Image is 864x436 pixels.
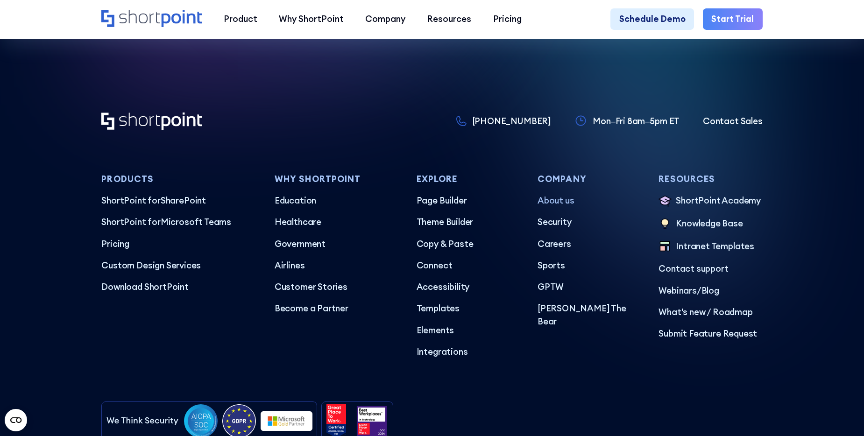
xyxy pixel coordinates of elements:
a: Pricing [482,8,532,30]
a: Resources [416,8,482,30]
a: About us [538,194,641,207]
p: ShortPoint Academy [676,194,761,208]
a: ShortPoint forMicrosoft Teams [101,216,257,229]
a: Product [213,8,268,30]
a: Customer Stories [275,281,399,294]
a: Knowledge Base [659,217,762,231]
div: Pricing [493,13,522,26]
a: Connect [417,259,520,272]
h3: Why Shortpoint [275,174,399,183]
a: Intranet Templates [659,240,762,254]
span: ShortPoint for [101,195,160,206]
iframe: Chat Widget [817,391,864,436]
h3: Resources [659,174,762,183]
a: Education [275,194,399,207]
a: [PHONE_NUMBER] [456,115,551,128]
div: Product [224,13,257,26]
p: / [659,284,762,297]
a: Careers [538,238,641,251]
a: Sports [538,259,641,272]
a: Theme Builder [417,216,520,229]
a: Healthcare [275,216,399,229]
a: Pricing [101,238,257,251]
p: [PHONE_NUMBER] [472,115,551,128]
a: Airlines [275,259,399,272]
a: Become a Partner [275,302,399,315]
a: Contact support [659,262,762,275]
a: Blog [701,285,719,296]
a: Copy & Paste [417,238,520,251]
a: Templates [417,302,520,315]
p: SharePoint [101,194,257,207]
a: Home [101,113,202,131]
a: Custom Design Services [101,259,257,272]
div: Resources [427,13,471,26]
a: ShortPoint Academy [659,194,762,208]
a: Start Trial [703,8,763,30]
a: Submit Feature Request [659,327,762,340]
p: Knowledge Base [676,217,743,231]
a: Why ShortPoint [268,8,354,30]
a: ShortPoint forSharePoint [101,194,257,207]
p: Intranet Templates [676,240,754,254]
span: ShortPoint for [101,216,160,227]
h3: Products [101,174,257,183]
a: Integrations [417,345,520,359]
a: Schedule Demo [610,8,694,30]
h3: Explore [417,174,520,183]
a: Home [101,10,202,28]
a: Accessibility [417,281,520,294]
button: Open CMP widget [5,409,27,431]
a: [PERSON_NAME] The Bear [538,302,641,328]
a: Download ShortPoint [101,281,257,294]
a: Security [538,216,641,229]
a: Page Builder [417,194,520,207]
a: Webinars [659,285,697,296]
p: Microsoft Teams [101,216,257,229]
a: Government [275,238,399,251]
p: Mon–Fri 8am–5pm ET [593,115,680,128]
a: Elements [417,324,520,337]
a: Contact Sales [703,115,763,128]
a: GPTW [538,281,641,294]
div: Company [365,13,405,26]
h3: Company [538,174,641,183]
div: Why ShortPoint [279,13,344,26]
a: What's new / Roadmap [659,306,762,319]
a: Company [354,8,416,30]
